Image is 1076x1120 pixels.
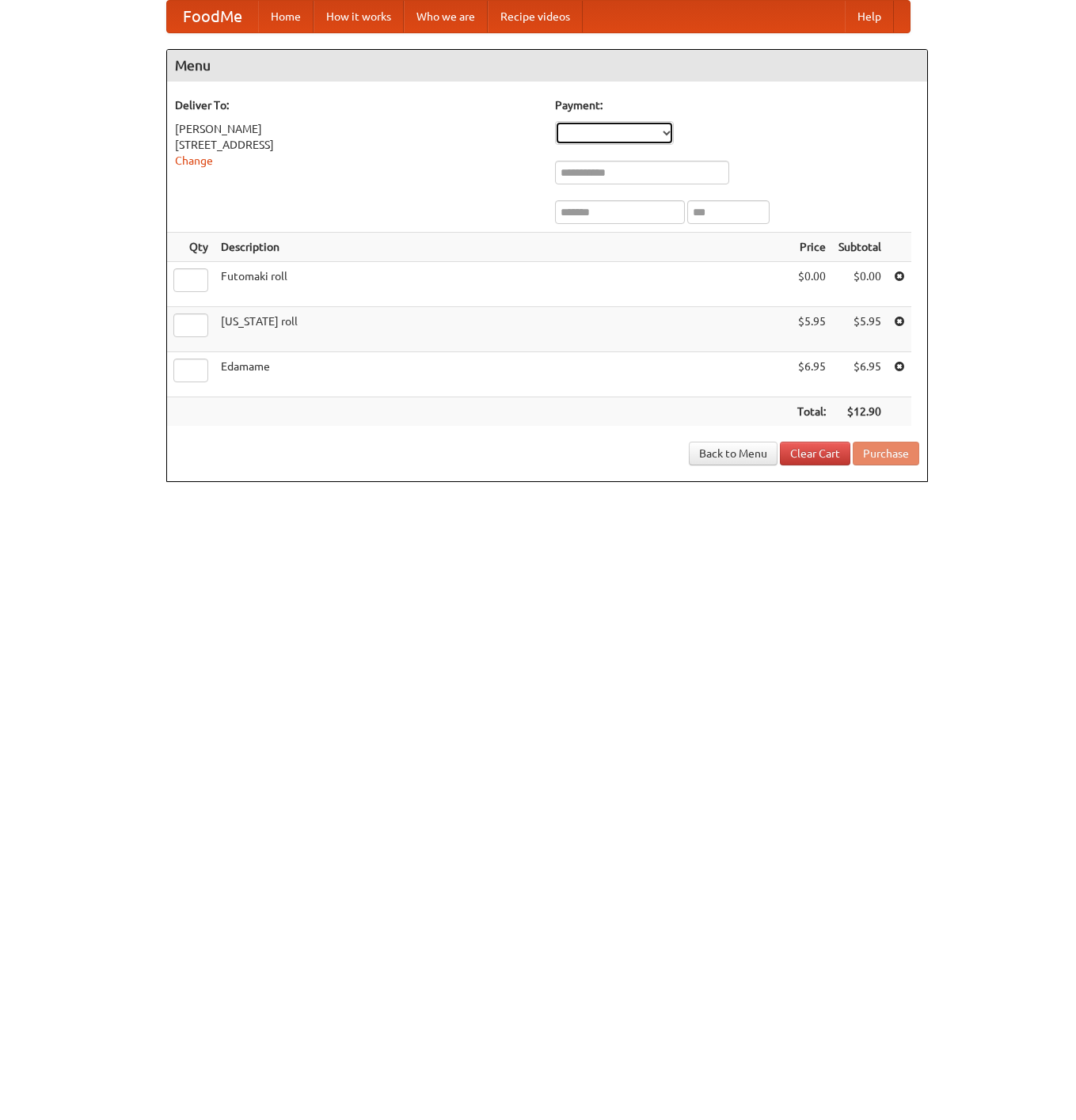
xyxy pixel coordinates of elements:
th: Subtotal [832,233,888,262]
th: Total: [791,397,832,427]
th: Qty [167,233,215,262]
div: [PERSON_NAME] [175,121,539,137]
td: $5.95 [832,307,888,352]
a: How it works [314,1,404,32]
a: Who we are [404,1,488,32]
h4: Menu [167,50,927,82]
h5: Payment: [555,97,919,113]
div: [STREET_ADDRESS] [175,137,539,153]
td: Edamame [215,352,791,397]
a: Recipe videos [488,1,583,32]
a: Change [175,154,213,167]
td: $6.95 [832,352,888,397]
td: $5.95 [791,307,832,352]
td: $6.95 [791,352,832,397]
th: $12.90 [832,397,888,427]
a: Back to Menu [689,442,778,465]
td: Futomaki roll [215,262,791,307]
a: Home [258,1,314,32]
td: $0.00 [791,262,832,307]
a: Help [845,1,894,32]
th: Price [791,233,832,262]
td: $0.00 [832,262,888,307]
h5: Deliver To: [175,97,539,113]
button: Purchase [853,442,919,465]
td: [US_STATE] roll [215,307,791,352]
th: Description [215,233,791,262]
a: FoodMe [167,1,258,32]
a: Clear Cart [780,442,850,465]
